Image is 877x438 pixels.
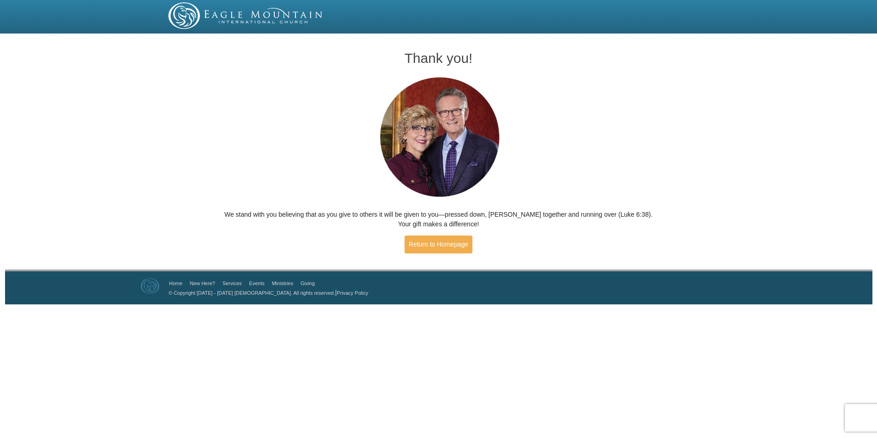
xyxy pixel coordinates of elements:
[190,281,215,286] a: New Here?
[141,278,159,294] img: Eagle Mountain International Church
[371,74,506,201] img: Pastors George and Terri Pearsons
[166,288,368,298] p: |
[169,281,183,286] a: Home
[405,236,472,253] a: Return to Homepage
[224,51,653,66] h1: Thank you!
[222,281,242,286] a: Services
[300,281,315,286] a: Giving
[224,210,653,229] p: We stand with you believing that as you give to others it will be given to you—pressed down, [PER...
[169,290,335,296] a: © Copyright [DATE] - [DATE] [DEMOGRAPHIC_DATA]. All rights reserved.
[337,290,368,296] a: Privacy Policy
[249,281,265,286] a: Events
[168,2,323,29] img: EMIC
[272,281,293,286] a: Ministries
